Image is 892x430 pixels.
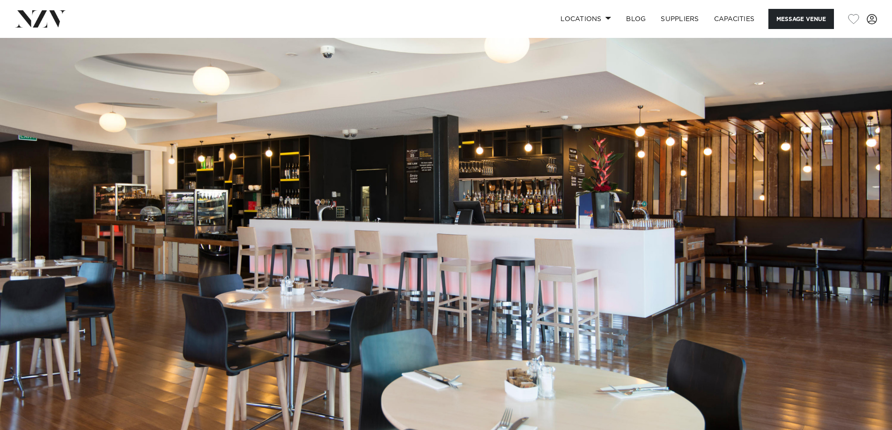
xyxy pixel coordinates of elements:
[15,10,66,27] img: nzv-logo.png
[768,9,834,29] button: Message Venue
[707,9,762,29] a: Capacities
[553,9,619,29] a: Locations
[619,9,653,29] a: BLOG
[653,9,706,29] a: SUPPLIERS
